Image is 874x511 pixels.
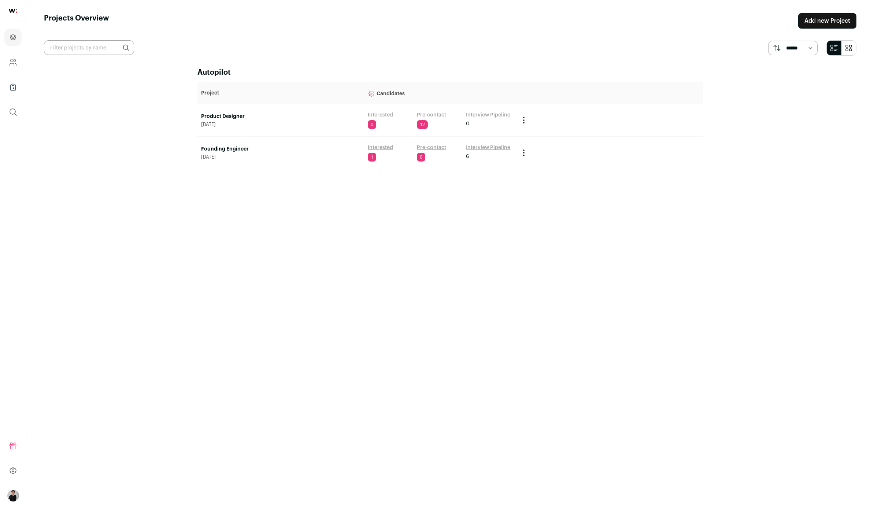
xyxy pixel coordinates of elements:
a: Founding Engineer [201,145,360,153]
span: 1 [368,153,376,162]
a: Interview Pipeline [466,144,510,151]
span: 6 [466,153,469,160]
h1: Projects Overview [44,13,109,29]
a: Company and ATS Settings [4,53,22,71]
a: Company Lists [4,78,22,96]
button: Project Actions [519,148,528,157]
img: 19277569-medium_jpg [7,490,19,501]
a: Interested [368,111,393,119]
span: 0 [466,120,470,127]
a: Add new Project [798,13,856,29]
h2: Autopilot [197,67,703,78]
span: [DATE] [201,122,360,127]
a: Interview Pipeline [466,111,510,119]
p: Project [201,89,360,97]
p: Candidates [368,86,512,100]
a: Pre-contact [417,111,446,119]
span: 0 [417,153,425,162]
span: 0 [368,120,376,129]
a: Pre-contact [417,144,446,151]
a: Interested [368,144,393,151]
button: Project Actions [519,116,528,125]
input: Filter projects by name [44,40,134,55]
span: [DATE] [201,154,360,160]
a: Product Designer [201,113,360,120]
img: wellfound-shorthand-0d5821cbd27db2630d0214b213865d53afaa358527fdda9d0ea32b1df1b89c2c.svg [9,9,17,13]
a: Projects [4,29,22,46]
span: 12 [417,120,428,129]
button: Open dropdown [7,490,19,501]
